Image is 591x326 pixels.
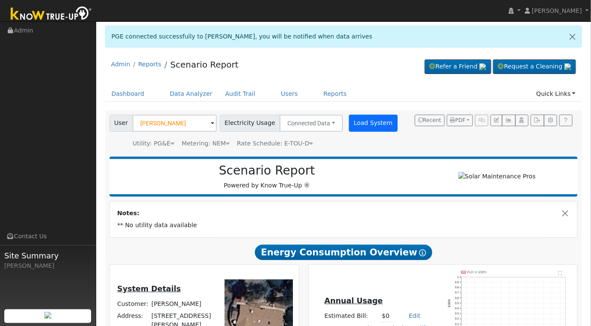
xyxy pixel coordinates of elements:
[532,7,582,14] span: [PERSON_NAME]
[133,115,217,132] input: Select a User
[447,115,473,127] button: PDF
[502,115,515,127] button: Multi-Series Graph
[105,26,582,47] div: PGE connected successfully to [PERSON_NAME], you will be notified when data arrives
[4,261,92,270] div: [PERSON_NAME]
[455,323,459,326] text: 0.1
[150,298,216,310] td: [PERSON_NAME]
[564,26,582,47] a: Close
[458,172,536,181] img: Solar Maintenance Pros
[381,310,391,322] td: $0
[530,86,582,102] a: Quick Links
[275,86,304,102] a: Users
[116,298,150,310] td: Customer:
[170,59,239,70] a: Scenario Report
[44,312,51,319] img: retrieve
[105,86,151,102] a: Dashboard
[237,140,313,147] span: Alias: None
[455,312,459,315] text: 0.3
[163,86,219,102] a: Data Analyzer
[558,271,562,275] text: 
[455,291,459,294] text: 0.7
[255,245,432,260] span: Energy Consumption Overview
[455,307,459,310] text: 0.4
[455,317,459,320] text: 0.2
[425,59,491,74] a: Refer a Friend
[133,139,174,148] div: Utility: PG&E
[220,115,280,132] span: Electricity Usage
[455,281,459,284] text: 0.9
[6,5,96,24] img: Know True-Up
[182,139,230,148] div: Metering: NEM
[559,115,573,127] a: Help Link
[515,115,529,127] button: Login As
[117,210,139,216] strong: Notes:
[325,296,383,305] u: Annual Usage
[409,312,420,319] a: Edit
[564,63,571,70] img: retrieve
[114,163,420,190] div: Powered by Know True-Up ®
[455,296,459,299] text: 0.6
[138,61,161,68] a: Reports
[467,270,487,274] text: Pull 0 kWh
[4,250,92,261] span: Site Summary
[323,310,380,322] td: Estimated Bill:
[447,299,451,307] text: kWh
[280,115,343,132] button: Connected Data
[455,286,459,289] text: 0.8
[458,276,459,279] text: 1
[109,115,133,132] span: User
[544,115,557,127] button: Settings
[117,285,181,293] u: System Details
[493,59,576,74] a: Request a Cleaning
[455,302,459,305] text: 0.5
[219,86,262,102] a: Audit Trail
[317,86,353,102] a: Reports
[531,115,544,127] button: Export Interval Data
[491,115,502,127] button: Edit User
[479,63,486,70] img: retrieve
[349,115,398,132] button: Load System
[420,249,426,256] i: Show Help
[561,209,570,218] button: Close
[111,61,130,68] a: Admin
[116,219,572,231] td: ** No utility data available
[118,163,416,178] h2: Scenario Report
[450,117,466,123] span: PDF
[415,115,445,127] button: Recent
